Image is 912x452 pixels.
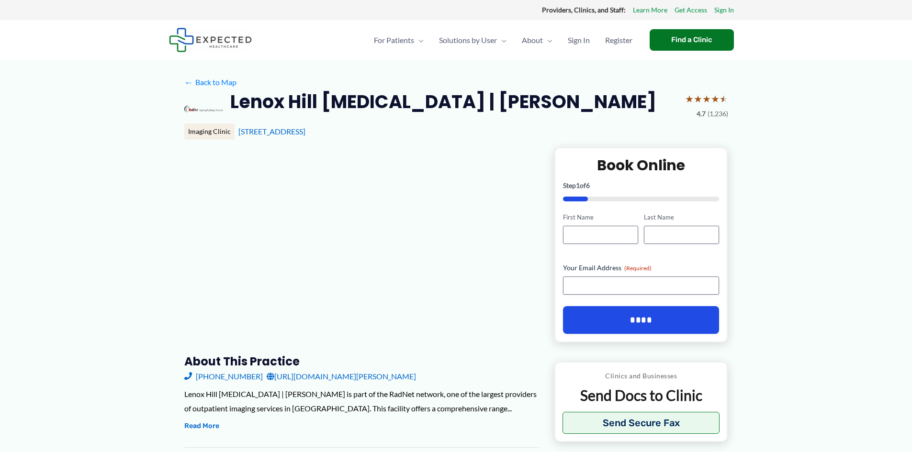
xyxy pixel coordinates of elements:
[563,370,720,382] p: Clinics and Businesses
[563,182,720,189] p: Step of
[414,23,424,57] span: Menu Toggle
[563,386,720,405] p: Send Docs to Clinic
[374,23,414,57] span: For Patients
[650,29,734,51] a: Find a Clinic
[586,181,590,189] span: 6
[644,213,719,222] label: Last Name
[184,369,263,384] a: [PHONE_NUMBER]
[184,75,236,89] a: ←Back to Map
[563,412,720,434] button: Send Secure Fax
[624,265,652,272] span: (Required)
[522,23,543,57] span: About
[720,90,728,108] span: ★
[633,4,667,16] a: Learn More
[685,90,694,108] span: ★
[563,263,720,273] label: Your Email Address
[230,90,656,113] h2: Lenox Hill [MEDICAL_DATA] | [PERSON_NAME]
[694,90,702,108] span: ★
[439,23,497,57] span: Solutions by User
[605,23,632,57] span: Register
[238,127,305,136] a: [STREET_ADDRESS]
[366,23,640,57] nav: Primary Site Navigation
[543,23,552,57] span: Menu Toggle
[514,23,560,57] a: AboutMenu Toggle
[184,387,539,415] div: Lenox Hill [MEDICAL_DATA] | [PERSON_NAME] is part of the RadNet network, one of the largest provi...
[563,213,638,222] label: First Name
[702,90,711,108] span: ★
[597,23,640,57] a: Register
[169,28,252,52] img: Expected Healthcare Logo - side, dark font, small
[366,23,431,57] a: For PatientsMenu Toggle
[542,6,626,14] strong: Providers, Clinics, and Staff:
[267,369,416,384] a: [URL][DOMAIN_NAME][PERSON_NAME]
[675,4,707,16] a: Get Access
[431,23,514,57] a: Solutions by UserMenu Toggle
[708,108,728,120] span: (1,236)
[711,90,720,108] span: ★
[560,23,597,57] a: Sign In
[497,23,507,57] span: Menu Toggle
[563,156,720,175] h2: Book Online
[714,4,734,16] a: Sign In
[568,23,590,57] span: Sign In
[576,181,580,189] span: 1
[184,77,193,87] span: ←
[184,420,219,432] button: Read More
[697,108,706,120] span: 4.7
[184,354,539,369] h3: About this practice
[184,123,235,140] div: Imaging Clinic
